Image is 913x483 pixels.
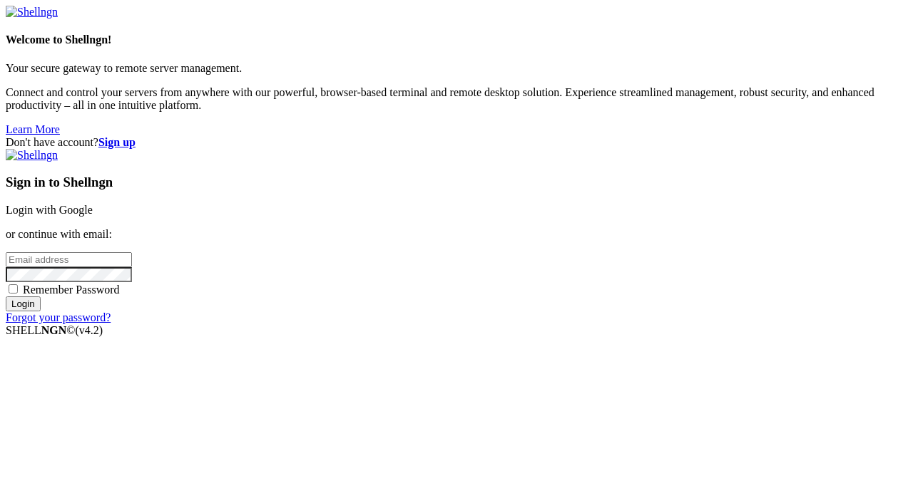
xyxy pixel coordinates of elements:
[6,252,132,267] input: Email address
[76,324,103,336] span: 4.2.0
[6,149,58,162] img: Shellngn
[6,123,60,135] a: Learn More
[6,324,103,336] span: SHELL ©
[6,6,58,19] img: Shellngn
[6,33,907,46] h4: Welcome to Shellngn!
[9,284,18,294] input: Remember Password
[6,86,907,112] p: Connect and control your servers from anywhere with our powerful, browser-based terminal and remo...
[6,296,41,311] input: Login
[6,62,907,75] p: Your secure gateway to remote server management.
[6,204,93,216] a: Login with Google
[6,228,907,241] p: or continue with email:
[41,324,67,336] b: NGN
[6,311,111,323] a: Forgot your password?
[23,284,120,296] span: Remember Password
[6,175,907,190] h3: Sign in to Shellngn
[98,136,136,148] a: Sign up
[6,136,907,149] div: Don't have account?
